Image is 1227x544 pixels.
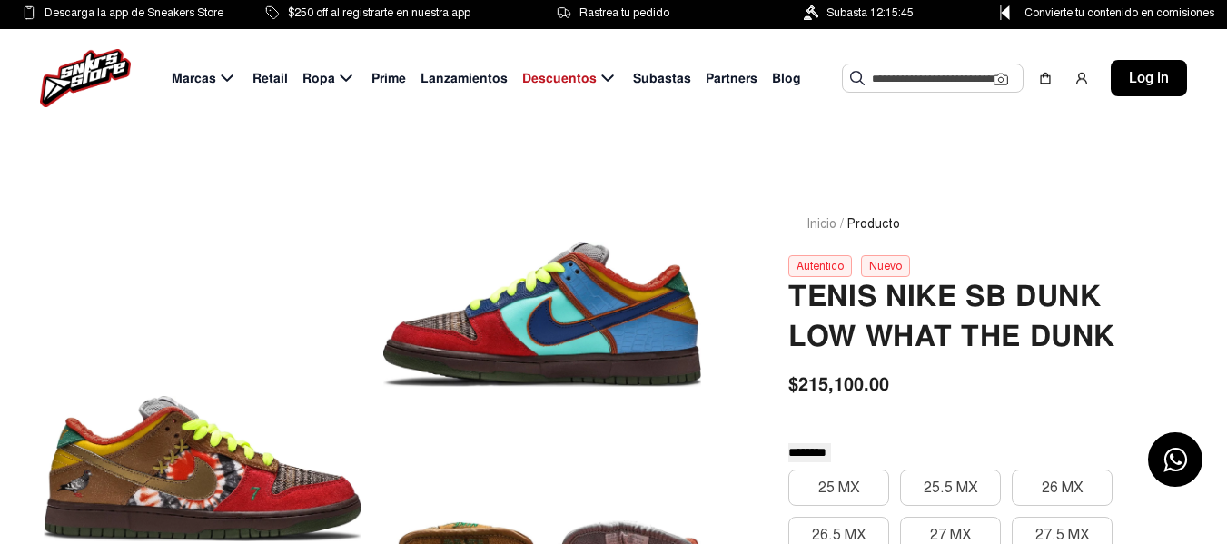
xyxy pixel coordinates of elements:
button: 25 MX [788,470,889,506]
img: Buscar [850,71,865,85]
span: Rastrea tu pedido [579,3,669,23]
span: Partners [706,69,757,88]
span: Convierte tu contenido en comisiones [1024,3,1214,23]
div: Autentico [788,255,852,277]
a: Inicio [806,216,836,232]
h2: Tenis Nike Sb Dunk Low What The Dunk [788,277,1140,357]
span: $215,100.00 [788,371,889,398]
span: Blog [772,69,801,88]
span: Descarga la app de Sneakers Store [45,3,223,23]
span: Subasta 12:15:45 [826,3,914,23]
span: Ropa [302,69,335,88]
span: / [840,214,844,233]
button: 25.5 MX [900,470,1001,506]
span: Producto [847,214,900,233]
img: logo [40,49,131,107]
img: Cámara [994,72,1008,86]
span: Marcas [172,69,216,88]
img: user [1074,71,1089,85]
span: Subastas [633,69,691,88]
div: Nuevo [861,255,910,277]
span: $250 off al registrarte en nuestra app [288,3,470,23]
span: Prime [371,69,406,88]
span: Retail [252,69,288,88]
img: Control Point Icon [994,5,1016,20]
img: shopping [1038,71,1053,85]
span: Log in [1129,67,1169,89]
span: Descuentos [522,69,597,88]
button: 26 MX [1012,470,1113,506]
span: Lanzamientos [421,69,508,88]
